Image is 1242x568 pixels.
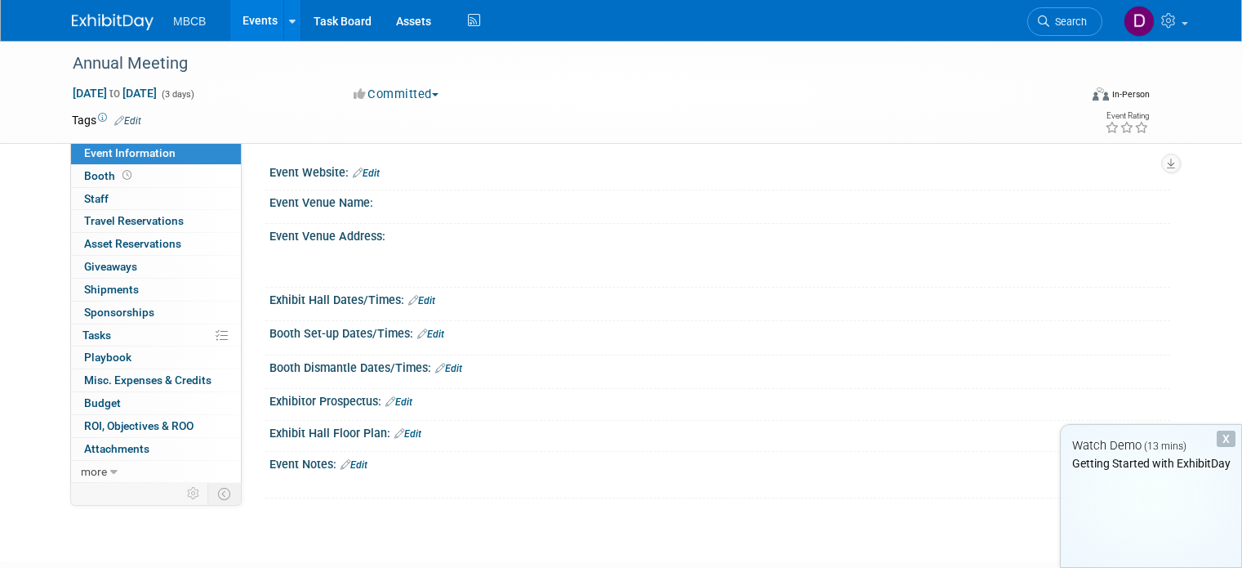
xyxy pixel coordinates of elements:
[84,192,109,205] span: Staff
[353,168,380,179] a: Edit
[269,160,1170,181] div: Event Website:
[269,321,1170,342] div: Booth Set-up Dates/Times:
[348,86,445,103] button: Committed
[269,356,1170,377] div: Booth Dismantle Dates/Times:
[990,85,1150,110] div: Event Format
[269,190,1170,211] div: Event Venue Name:
[84,214,184,227] span: Travel Reservations
[84,283,139,296] span: Shipments
[72,86,158,101] span: [DATE] [DATE]
[84,419,194,432] span: ROI, Objectives & ROO
[71,279,241,301] a: Shipments
[81,465,107,478] span: more
[269,288,1170,309] div: Exhibit Hall Dates/Times:
[71,256,241,278] a: Giveaways
[71,415,241,437] a: ROI, Objectives & ROO
[160,89,194,100] span: (3 days)
[1061,455,1241,472] div: Getting Started with ExhibitDay
[173,15,206,28] span: MBCB
[417,329,444,340] a: Edit
[84,237,181,250] span: Asset Reservations
[84,396,121,409] span: Budget
[71,165,241,187] a: Booth
[71,302,241,324] a: Sponsorships
[394,428,421,440] a: Edit
[107,87,122,100] span: to
[67,49,1058,78] div: Annual Meeting
[269,224,1170,244] div: Event Venue Address:
[341,459,367,471] a: Edit
[119,169,135,181] span: Booth not reserved yet
[71,324,241,347] a: Tasks
[71,392,241,414] a: Budget
[1027,7,1102,36] a: Search
[84,306,154,319] span: Sponsorships
[385,396,412,408] a: Edit
[71,369,241,391] a: Misc. Expenses & Credits
[71,233,241,255] a: Asset Reservations
[71,438,241,460] a: Attachments
[180,483,208,504] td: Personalize Event Tab Strip
[269,452,1170,473] div: Event Notes:
[1049,16,1087,28] span: Search
[72,14,154,30] img: ExhibitDay
[71,188,241,210] a: Staff
[71,461,241,483] a: more
[1105,112,1149,120] div: Event Rating
[84,169,135,182] span: Booth
[1111,88,1150,101] div: In-Person
[1061,437,1241,454] div: Watch Demo
[435,363,462,374] a: Edit
[408,295,435,306] a: Edit
[71,347,241,369] a: Playbook
[71,210,241,232] a: Travel Reservations
[72,112,141,128] td: Tags
[1217,431,1235,447] div: Dismiss
[1124,6,1155,37] img: Dwayne Parker
[269,421,1170,442] div: Exhibit Hall Floor Plan:
[71,142,241,164] a: Event Information
[1144,441,1186,452] span: (13 mins)
[269,389,1170,410] div: Exhibitor Prospectus:
[84,373,211,387] span: Misc. Expenses & Credits
[82,329,111,342] span: Tasks
[84,260,137,273] span: Giveaways
[84,442,149,455] span: Attachments
[84,351,131,364] span: Playbook
[208,483,242,504] td: Toggle Event Tabs
[114,115,141,127] a: Edit
[1093,87,1109,101] img: Format-Inperson.png
[84,146,176,159] span: Event Information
